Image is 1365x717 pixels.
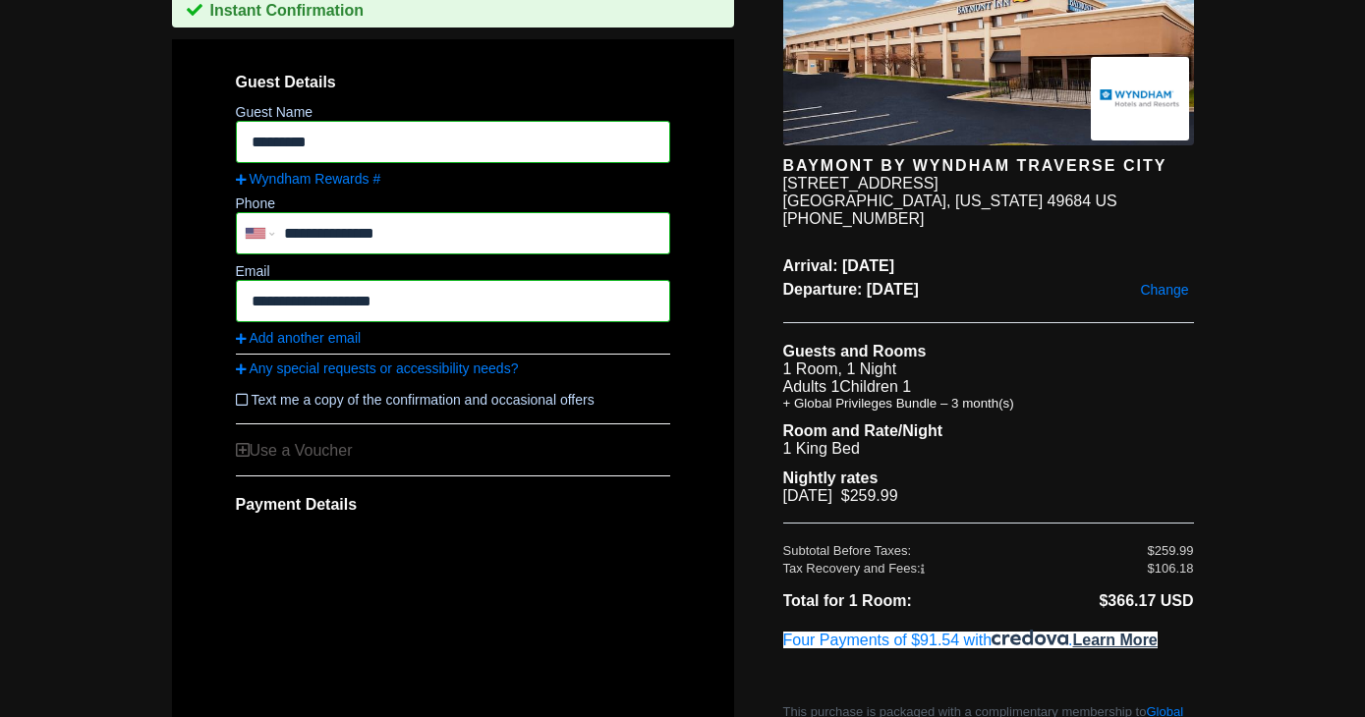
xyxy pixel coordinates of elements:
[783,281,1194,299] span: Departure: [DATE]
[783,193,951,209] span: [GEOGRAPHIC_DATA],
[783,543,1148,558] div: Subtotal Before Taxes:
[236,360,670,376] a: Any special requests or accessibility needs?
[236,104,313,120] label: Guest Name
[236,442,670,460] div: Use a Voucher
[1073,632,1158,648] span: Learn More
[783,157,1194,175] div: Baymont by Wyndham Traverse City
[1091,57,1189,140] img: Brand logo for Baymont by Wyndham Traverse City
[783,257,1194,275] span: Arrival: [DATE]
[783,561,1148,576] div: Tax Recovery and Fees:
[783,175,938,193] div: [STREET_ADDRESS]
[236,74,670,91] span: Guest Details
[1096,193,1117,209] span: US
[236,330,670,346] a: Add another email
[236,195,275,211] label: Phone
[783,588,989,614] li: Total for 1 Room:
[238,214,279,252] div: United States: +1
[1048,193,1092,209] span: 49684
[236,384,670,415] label: Text me a copy of the confirmation and occasional offers
[839,378,911,395] span: Children 1
[955,193,1043,209] span: [US_STATE]
[783,632,1158,648] a: Four Payments of $91.54 with.Learn More
[1148,561,1194,576] div: $106.18
[783,422,943,439] b: Room and Rate/Night
[989,588,1194,614] li: $366.17 USD
[783,360,1194,378] li: 1 Room, 1 Night
[783,440,1194,458] li: 1 King Bed
[783,343,927,359] b: Guests and Rooms
[1148,543,1194,558] div: $259.99
[783,469,879,486] b: Nightly rates
[236,171,670,187] a: Wyndham Rewards #
[783,487,898,504] span: [DATE] $259.99
[1135,277,1193,303] a: Change
[783,396,1194,411] li: + Global Privileges Bundle – 3 month(s)
[783,210,1194,228] div: [PHONE_NUMBER]
[236,496,358,513] span: Payment Details
[783,632,1158,648] span: Four Payments of $91.54 with .
[783,378,1194,396] li: Adults 1
[236,263,270,279] label: Email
